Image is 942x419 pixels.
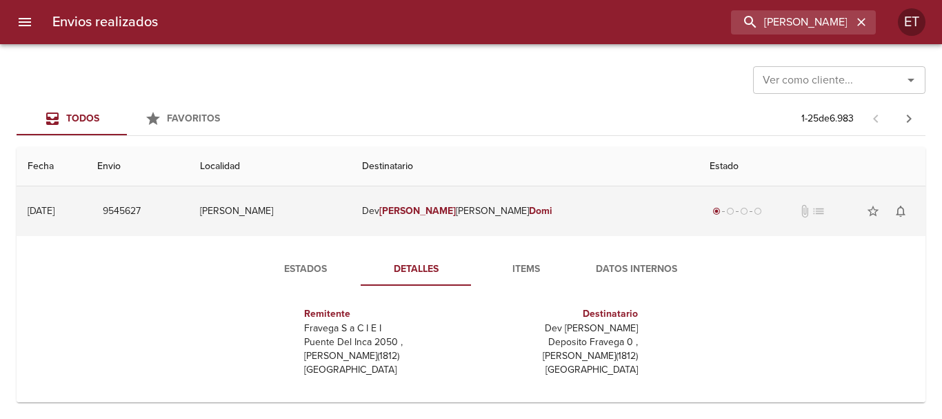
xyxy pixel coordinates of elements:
span: notifications_none [894,204,908,218]
span: radio_button_unchecked [754,207,762,215]
p: Deposito Fravega 0 , [477,335,638,349]
p: Dev [PERSON_NAME] [477,322,638,335]
th: Destinatario [351,147,698,186]
span: radio_button_unchecked [740,207,748,215]
span: Pagina anterior [859,111,892,125]
div: [DATE] [28,205,54,217]
button: 9545627 [97,199,146,224]
span: Todos [66,113,99,124]
span: No tiene pedido asociado [812,204,825,218]
p: [GEOGRAPHIC_DATA] [477,363,638,377]
button: Agregar a favoritos [859,197,887,225]
td: Dev [PERSON_NAME] [351,186,698,236]
p: [PERSON_NAME] ( 1812 ) [304,349,465,363]
th: Estado [699,147,925,186]
p: [GEOGRAPHIC_DATA] [304,363,465,377]
h6: Envio [304,399,465,414]
p: 1 - 25 de 6.983 [801,112,854,126]
h6: Remitente [304,306,465,322]
th: Fecha [17,147,86,186]
em: Domi [529,205,552,217]
div: Tabs detalle de guia [250,253,692,286]
p: Puente Del Inca 2050 , [304,335,465,349]
span: star_border [866,204,880,218]
div: Generado [710,204,765,218]
th: Envio [86,147,189,186]
button: menu [8,6,41,39]
h6: Comprobantes asociados [477,399,638,414]
span: Pagina siguiente [892,102,925,135]
th: Localidad [189,147,351,186]
span: Favoritos [167,113,220,124]
div: ET [898,8,925,36]
span: No tiene documentos adjuntos [798,204,812,218]
button: Abrir [901,70,921,90]
h6: Envios realizados [52,11,158,33]
span: Detalles [369,261,463,278]
input: buscar [731,10,852,35]
span: radio_button_checked [712,207,721,215]
button: Activar notificaciones [887,197,914,225]
p: Fravega S a C I E I [304,322,465,335]
em: [PERSON_NAME] [379,205,456,217]
div: Tabs Envios [17,102,237,135]
span: 9545627 [103,203,141,220]
div: Abrir información de usuario [898,8,925,36]
span: Items [479,261,573,278]
td: [PERSON_NAME] [189,186,351,236]
h6: Destinatario [477,306,638,322]
span: radio_button_unchecked [726,207,734,215]
p: [PERSON_NAME] ( 1812 ) [477,349,638,363]
span: Estados [259,261,352,278]
span: Datos Internos [590,261,683,278]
